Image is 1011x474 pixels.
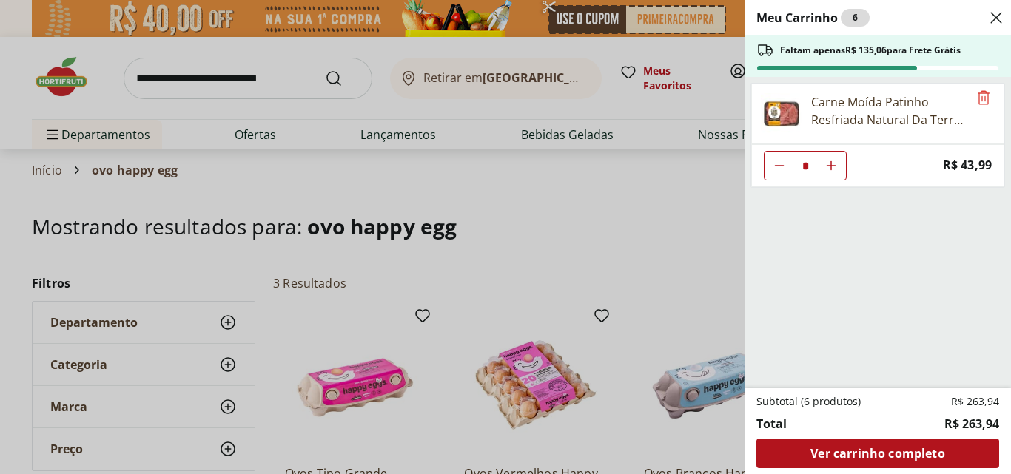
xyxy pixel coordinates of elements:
[841,9,870,27] div: 6
[756,415,787,433] span: Total
[811,93,968,129] div: Carne Moída Patinho Resfriada Natural Da Terra 500g
[943,155,992,175] span: R$ 43,99
[756,9,870,27] h2: Meu Carrinho
[951,394,999,409] span: R$ 263,94
[816,151,846,180] button: Aumentar Quantidade
[765,151,794,180] button: Diminuir Quantidade
[756,394,861,409] span: Subtotal (6 produtos)
[756,439,999,468] a: Ver carrinho completo
[944,415,999,433] span: R$ 263,94
[780,44,961,56] span: Faltam apenas R$ 135,06 para Frete Grátis
[810,447,944,459] span: Ver carrinho completo
[761,93,802,135] img: Carne Moída Patinho Resfriada Natural da Terra 500g
[794,152,816,180] input: Quantidade Atual
[975,89,992,107] button: Remove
